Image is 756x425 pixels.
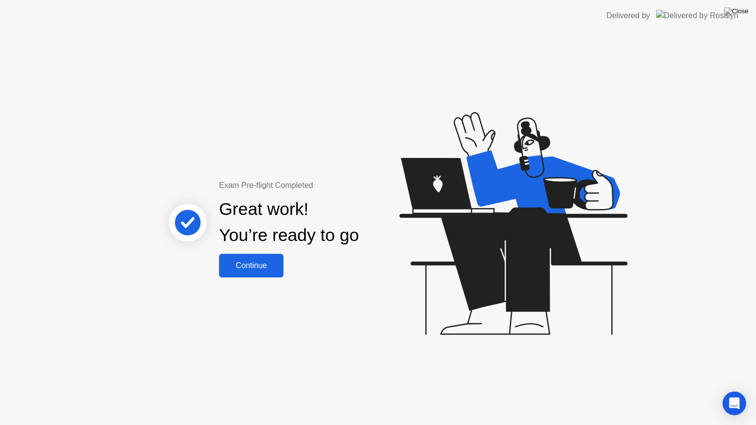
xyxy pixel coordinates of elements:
[219,254,283,277] button: Continue
[219,180,422,191] div: Exam Pre-flight Completed
[724,7,749,15] img: Close
[723,392,746,415] div: Open Intercom Messenger
[222,261,281,270] div: Continue
[606,10,650,22] div: Delivered by
[219,196,359,248] div: Great work! You’re ready to go
[656,10,738,21] img: Delivered by Rosalyn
